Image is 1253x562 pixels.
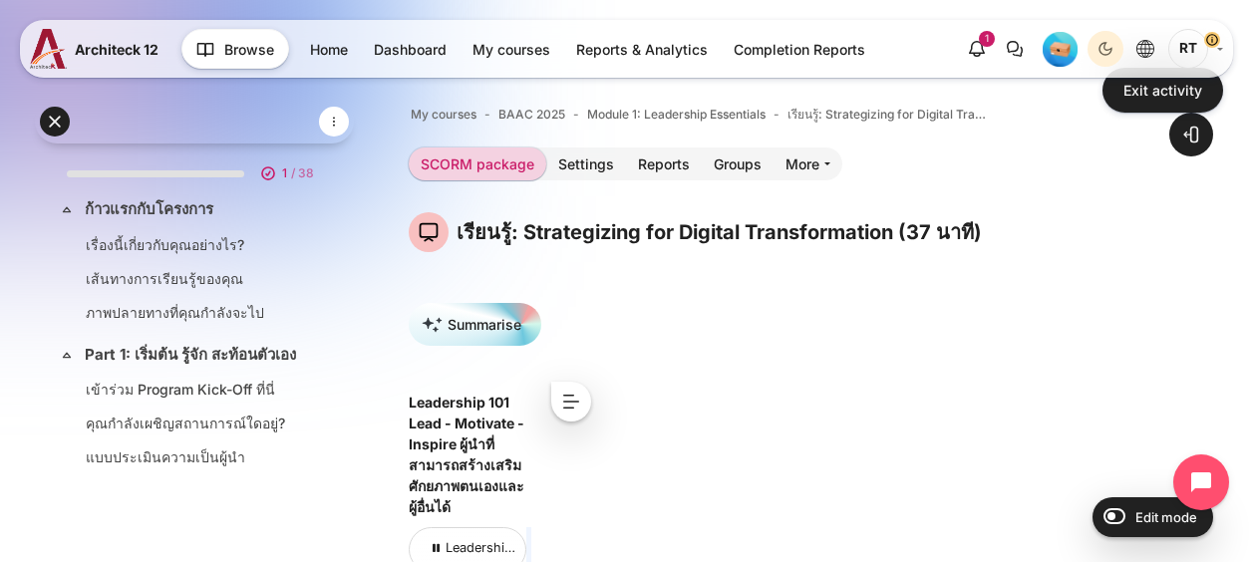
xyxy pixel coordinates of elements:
button: Light Mode Dark Mode [1088,31,1123,67]
button: Summarise [409,303,541,346]
button: Browse [181,29,289,69]
span: Collapse [57,345,77,365]
span: Collapse [57,199,77,219]
a: แบบประเมินความเป็นผู้นำ [86,446,295,467]
div: Show notification window with 1 new notifications [959,31,995,67]
div: Leadership 101 Lead - Motivate - Inspire ผู้นำที่สามารถสร้างเสริมศักยภาพตนเองและผู้อื่นได้ [409,392,531,517]
span: Browse [224,39,274,60]
a: My courses [461,33,562,66]
a: ภาพปลายทางที่คุณกำลังจะไป [86,302,295,323]
a: Module 1: Leadership Essentials [587,106,766,124]
a: Home [298,33,360,66]
nav: Navigation bar [409,102,1123,128]
span: 1 [282,164,287,182]
span: Architeck 12 [75,39,158,60]
a: Part 1: เริ่มต้น รู้จัก สะท้อนตัวเอง [85,344,300,367]
a: เส้นทางการเรียนรู้ของคุณ [86,268,295,289]
button: Languages [1127,31,1163,67]
img: A12 [30,29,67,69]
div: 1 [979,31,995,47]
h4: เรียนรู้: Strategizing for Digital Transformation (37 นาที) [457,219,982,245]
a: เรื่องนี้เกี่ยวกับคุณอย่างไร? [86,234,295,255]
button: < [551,382,591,421]
a: คุณกำลังเผชิญสถานการณ์ใดอยู่? [86,413,295,433]
a: SCORM package [409,147,546,180]
button: There are 0 unread conversations [997,31,1033,67]
img: Level #1 [1043,32,1078,67]
span: Edit mode [1135,509,1197,525]
a: 1 / 38 [51,143,338,193]
a: ก้าวแรกกับโครงการ [85,198,300,221]
span: Ruktibool Thaowatthanakul [1168,29,1208,69]
a: Completion Reports [722,33,877,66]
a: Groups [702,147,774,180]
div: Level #1 [1043,31,1078,67]
a: My courses [411,106,476,124]
a: Exit activity [1102,68,1223,113]
a: Dashboard [362,33,459,66]
a: User menu [1168,29,1223,69]
a: เรียนรู้: Strategizing for Digital Transformation (37 นาที) [787,106,987,124]
a: a=129&scoid=268&currentorg=articulate_rise&mode=&attempt=1 [426,540,967,555]
span: / 38 [291,164,314,182]
div: Dark Mode [1091,34,1120,64]
a: เข้าร่วม Program Kick-Off ที่นี่ [86,379,295,400]
a: A12 A12 Architeck 12 [30,29,166,69]
a: Settings [546,147,626,180]
a: More [774,147,842,180]
a: Reports [626,147,702,180]
a: Level #1 [1035,31,1086,67]
a: BAAC 2025 [498,106,565,124]
i: Incomplete - Suspended [426,541,446,561]
a: Reports & Analytics [564,33,720,66]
